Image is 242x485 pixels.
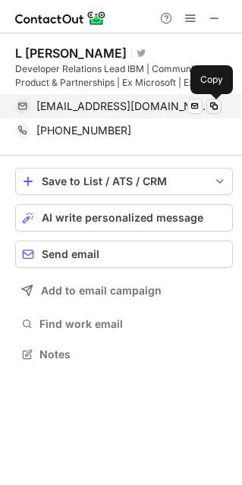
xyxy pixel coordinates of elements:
div: Save to List / ATS / CRM [42,175,206,187]
button: AI write personalized message [15,204,233,231]
button: Add to email campaign [15,277,233,304]
button: Send email [15,241,233,268]
button: Notes [15,344,233,365]
span: Find work email [39,317,227,331]
span: Send email [42,248,99,260]
img: ContactOut v5.3.10 [15,9,106,27]
span: Notes [39,348,227,361]
span: Add to email campaign [41,285,162,297]
span: [PHONE_NUMBER] [36,124,131,137]
span: AI write personalized message [42,212,203,224]
span: [EMAIL_ADDRESS][DOMAIN_NAME] [36,99,210,113]
div: L [PERSON_NAME] [15,46,127,61]
button: save-profile-one-click [15,168,233,195]
div: Developer Relations Lead IBM | Community, Product & Partnerships | Ex Microsoft | Ex TikTok | Ex ... [15,62,233,90]
button: Find work email [15,313,233,335]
